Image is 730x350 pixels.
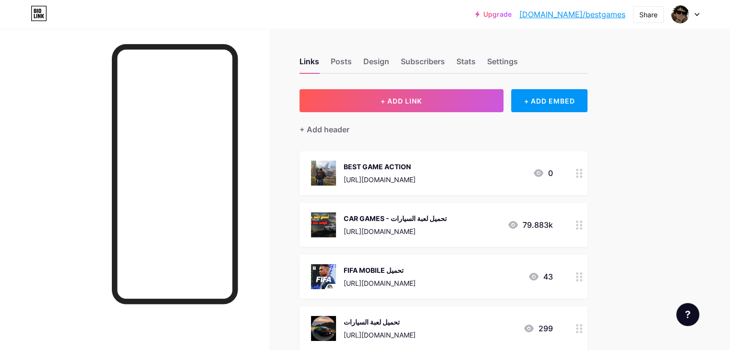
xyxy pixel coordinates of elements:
img: CAR GAMES - تحميل لعبة السيارات [311,212,336,237]
div: FIFA MOBILE تحميل [344,265,416,275]
div: [URL][DOMAIN_NAME] [344,226,447,236]
button: + ADD LINK [299,89,503,112]
div: + ADD EMBED [511,89,587,112]
div: 79.883k [507,219,553,231]
div: CAR GAMES - تحميل لعبة السيارات [344,213,447,223]
a: [DOMAIN_NAME]/bestgames [519,9,625,20]
div: Settings [487,56,518,73]
a: Upgrade [475,11,512,18]
div: Subscribers [401,56,445,73]
div: [URL][DOMAIN_NAME] [344,175,416,185]
div: [URL][DOMAIN_NAME] [344,330,416,340]
span: + ADD LINK [381,97,422,105]
div: Stats [456,56,476,73]
img: BEST GAME ACTION [311,161,336,186]
div: Share [639,10,658,20]
img: bestgames [671,5,689,23]
div: 299 [523,323,553,334]
div: 43 [528,271,553,282]
div: Links [299,56,319,73]
div: + Add header [299,124,349,135]
div: Design [363,56,389,73]
img: FIFA MOBILE تحميل [311,264,336,289]
div: [URL][DOMAIN_NAME] [344,278,416,288]
div: BEST GAME ACTION [344,162,416,172]
div: Posts [331,56,352,73]
div: تحميل لعبة السيارات [344,317,416,327]
img: تحميل لعبة السيارات [311,316,336,341]
div: 0 [533,167,553,179]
